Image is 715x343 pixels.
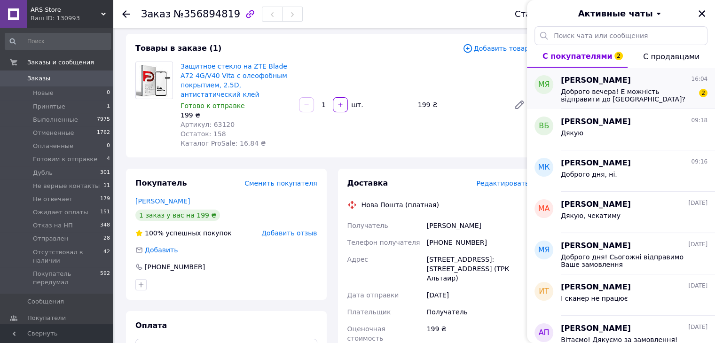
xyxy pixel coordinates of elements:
[538,245,550,256] span: мя
[425,251,531,287] div: [STREET_ADDRESS]: [STREET_ADDRESS] (ТРК Альтаир)
[181,110,291,120] div: 199 ₴
[614,52,623,60] span: 2
[542,52,613,61] span: С покупателями
[33,169,53,177] span: Дубль
[561,253,694,268] span: Доброго дня! Сьогожні відправимо Ваше замовлення
[359,200,441,210] div: Нова Пошта (платная)
[31,6,101,14] span: ARS Store
[425,287,531,304] div: [DATE]
[414,98,506,111] div: 199 ₴
[628,45,715,68] button: С продавцами
[103,182,110,190] span: 11
[527,233,715,274] button: мя[PERSON_NAME][DATE]Доброго дня! Сьогожні відправимо Ваше замовлення
[349,100,364,109] div: шт.
[347,308,391,316] span: Плательщик
[347,291,399,299] span: Дата отправки
[527,68,715,109] button: МЯ[PERSON_NAME]16:04Доброго вечера! Е можність відправити до [GEOGRAPHIC_DATA]?2
[135,179,187,187] span: Покупатель
[145,246,178,254] span: Добавить
[261,229,317,237] span: Добавить отзыв
[476,179,529,187] span: Редактировать
[135,44,221,53] span: Товары в заказе (1)
[181,140,266,147] span: Каталог ProSale: 16.84 ₴
[527,192,715,233] button: мА[PERSON_NAME][DATE]Дякую, чекатиму
[173,8,240,20] span: №356894819
[135,228,232,238] div: успешных покупок
[181,102,245,109] span: Готово к отправке
[141,8,171,20] span: Заказ
[539,121,549,132] span: ВБ
[561,158,631,169] span: [PERSON_NAME]
[643,52,699,61] span: С продавцами
[561,117,631,127] span: [PERSON_NAME]
[27,74,50,83] span: Заказы
[561,323,631,334] span: [PERSON_NAME]
[688,282,707,290] span: [DATE]
[244,179,317,187] span: Сменить покупателя
[347,222,388,229] span: Получатель
[135,210,220,221] div: 1 заказ у вас на 199 ₴
[33,195,72,203] span: Не отвечает
[100,195,110,203] span: 179
[107,102,110,111] span: 1
[553,8,689,20] button: Активные чаты
[100,270,110,287] span: 592
[33,234,68,243] span: Отправлен
[688,199,707,207] span: [DATE]
[347,179,388,187] span: Доставка
[144,262,206,272] div: [PHONE_NUMBER]
[425,234,531,251] div: [PHONE_NUMBER]
[347,239,420,246] span: Телефон получателя
[107,89,110,97] span: 0
[347,256,368,263] span: Адрес
[181,121,235,128] span: Артикул: 63120
[510,95,529,114] a: Редактировать
[534,26,707,45] input: Поиск чата или сообщения
[561,75,631,86] span: [PERSON_NAME]
[97,116,110,124] span: 7975
[691,158,707,166] span: 09:16
[33,116,78,124] span: Выполненные
[33,89,54,97] span: Новые
[27,314,66,322] span: Покупатели
[27,58,94,67] span: Заказы и сообщения
[27,297,64,306] span: Сообщения
[136,62,173,99] img: Защитное стекло на ZTE Blade A72 4G/V40 Vita с олеофобным покрытием, 2.5D, антистатический клей
[561,295,628,302] span: І сканер не працює
[561,88,694,103] span: Доброго вечера! Е можність відправити до [GEOGRAPHIC_DATA]?
[527,109,715,150] button: ВБ[PERSON_NAME]09:18Дякую
[103,248,110,265] span: 42
[107,155,110,164] span: 4
[103,234,110,243] span: 28
[561,129,583,137] span: Дякую
[107,142,110,150] span: 0
[691,75,707,83] span: 16:04
[100,221,110,230] span: 348
[527,45,628,68] button: С покупателями2
[425,217,531,234] div: [PERSON_NAME]
[33,270,100,287] span: Покупатель передумал
[688,323,707,331] span: [DATE]
[122,9,130,19] div: Вернуться назад
[33,129,74,137] span: Отмененные
[515,9,578,19] div: Статус заказа
[31,14,113,23] div: Ваш ID: 130993
[539,286,549,297] span: ИТ
[538,79,550,90] span: МЯ
[33,182,100,190] span: Не верные контакты
[699,89,707,97] span: 2
[527,274,715,316] button: ИТ[PERSON_NAME][DATE]І сканер не працює
[181,130,226,138] span: Остаток: 158
[135,321,167,330] span: Оплата
[688,241,707,249] span: [DATE]
[578,8,653,20] span: Активные чаты
[97,129,110,137] span: 1762
[539,327,550,338] span: АП
[463,43,529,54] span: Добавить товар
[425,304,531,320] div: Получатель
[100,208,110,217] span: 151
[33,155,97,164] span: Готовим к отправке
[5,33,111,50] input: Поиск
[561,241,631,251] span: [PERSON_NAME]
[33,221,73,230] span: Отказ на НП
